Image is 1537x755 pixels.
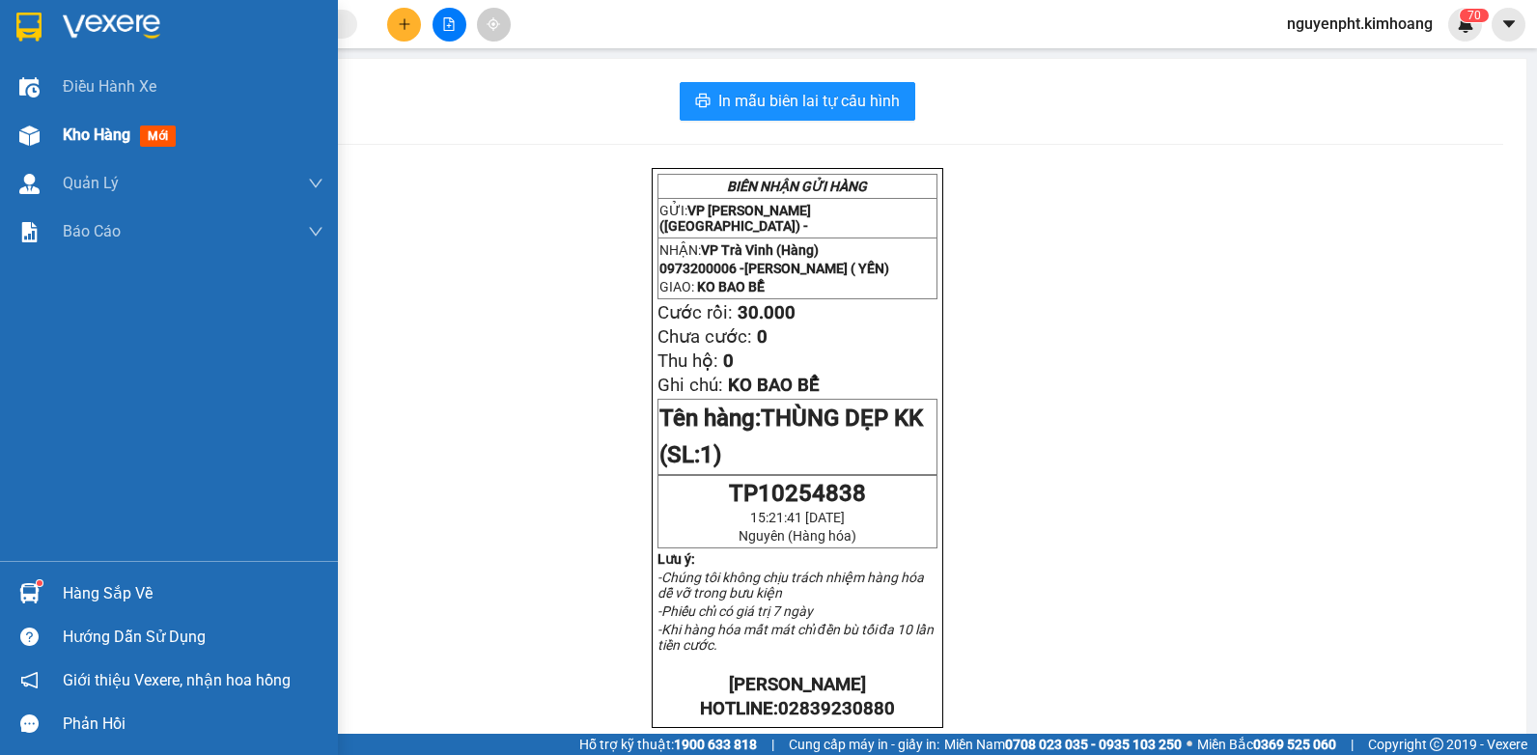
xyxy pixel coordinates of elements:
span: Thu hộ: [657,350,718,372]
span: Nguyên (Hàng hóa) [739,528,856,544]
sup: 1 [37,580,42,586]
span: Kho hàng [63,126,130,144]
button: aim [477,8,511,42]
span: THÙNG DẸP KK (SL: [659,405,923,468]
span: 0973200006 - [659,261,889,276]
span: Ghi chú: [657,375,723,396]
span: 0 [757,326,768,348]
span: Điều hành xe [63,74,156,98]
strong: Lưu ý: [657,551,695,567]
div: Hướng dẫn sử dụng [63,623,323,652]
p: NHẬN: [659,242,936,258]
div: Phản hồi [63,710,323,739]
span: KO BAO BỂ [50,126,127,144]
strong: [PERSON_NAME] [729,674,866,695]
span: VP Trà Vinh (Hàng) [701,242,819,258]
span: 0973200006 - [8,104,268,123]
strong: HOTLINE: [700,698,895,719]
span: 7 [1467,9,1474,22]
span: VP [PERSON_NAME] ([GEOGRAPHIC_DATA]) - [8,38,180,74]
span: GIAO: [659,279,765,294]
span: ⚪️ [1187,741,1192,748]
img: solution-icon [19,222,40,242]
div: Hàng sắp về [63,579,323,608]
p: NHẬN: [8,83,282,101]
em: -Chúng tôi không chịu trách nhiệm hàng hóa dễ vỡ trong bưu kiện [657,570,924,601]
span: message [20,714,39,733]
span: VP Trà Vinh (Hàng) [54,83,187,101]
span: file-add [442,17,456,31]
span: Hỗ trợ kỹ thuật: [579,734,757,755]
span: caret-down [1500,15,1518,33]
strong: BIÊN NHẬN GỬI HÀNG [727,179,867,194]
span: Cước rồi: [657,302,733,323]
span: [PERSON_NAME] ( YẾN) [103,104,268,123]
span: notification [20,671,39,689]
span: Giới thiệu Vexere, nhận hoa hồng [63,668,291,692]
span: KO BAO BỂ [728,375,820,396]
strong: 0708 023 035 - 0935 103 250 [1005,737,1182,752]
span: Miền Bắc [1197,734,1336,755]
em: -Khi hàng hóa mất mát chỉ đền bù tối đa 10 lần tiền cước. [657,622,935,653]
span: printer [695,93,711,111]
sup: 70 [1460,9,1489,22]
span: question-circle [20,628,39,646]
span: Quản Lý [63,171,119,195]
span: | [771,734,774,755]
strong: 0369 525 060 [1253,737,1336,752]
strong: 1900 633 818 [674,737,757,752]
span: 30.000 [738,302,796,323]
span: mới [140,126,176,147]
span: Cung cấp máy in - giấy in: [789,734,939,755]
span: 0 [723,350,734,372]
span: nguyenpht.kimhoang [1272,12,1448,36]
button: plus [387,8,421,42]
img: warehouse-icon [19,77,40,98]
button: file-add [433,8,466,42]
img: icon-new-feature [1457,15,1474,33]
span: aim [487,17,500,31]
em: -Phiếu chỉ có giá trị 7 ngày [657,603,813,619]
span: KO BAO BỂ [697,279,765,294]
span: In mẫu biên lai tự cấu hình [718,89,900,113]
span: down [308,176,323,191]
button: printerIn mẫu biên lai tự cấu hình [680,82,915,121]
span: 15:21:41 [DATE] [750,510,845,525]
span: Miền Nam [944,734,1182,755]
img: warehouse-icon [19,174,40,194]
span: Tên hàng: [659,405,923,468]
span: Chưa cước: [657,326,752,348]
p: GỬI: [8,38,282,74]
img: logo-vxr [16,13,42,42]
span: down [308,224,323,239]
span: copyright [1430,738,1443,751]
span: [PERSON_NAME] ( YẾN) [744,261,889,276]
span: VP [PERSON_NAME] ([GEOGRAPHIC_DATA]) - [659,203,811,234]
strong: BIÊN NHẬN GỬI HÀNG [65,11,224,29]
span: | [1351,734,1354,755]
p: GỬI: [659,203,936,234]
span: 0 [1474,9,1481,22]
span: plus [398,17,411,31]
span: 02839230880 [778,698,895,719]
span: TP10254838 [729,480,866,507]
span: Báo cáo [63,219,121,243]
span: GIAO: [8,126,127,144]
img: warehouse-icon [19,583,40,603]
button: caret-down [1492,8,1525,42]
img: warehouse-icon [19,126,40,146]
span: 1) [700,441,721,468]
